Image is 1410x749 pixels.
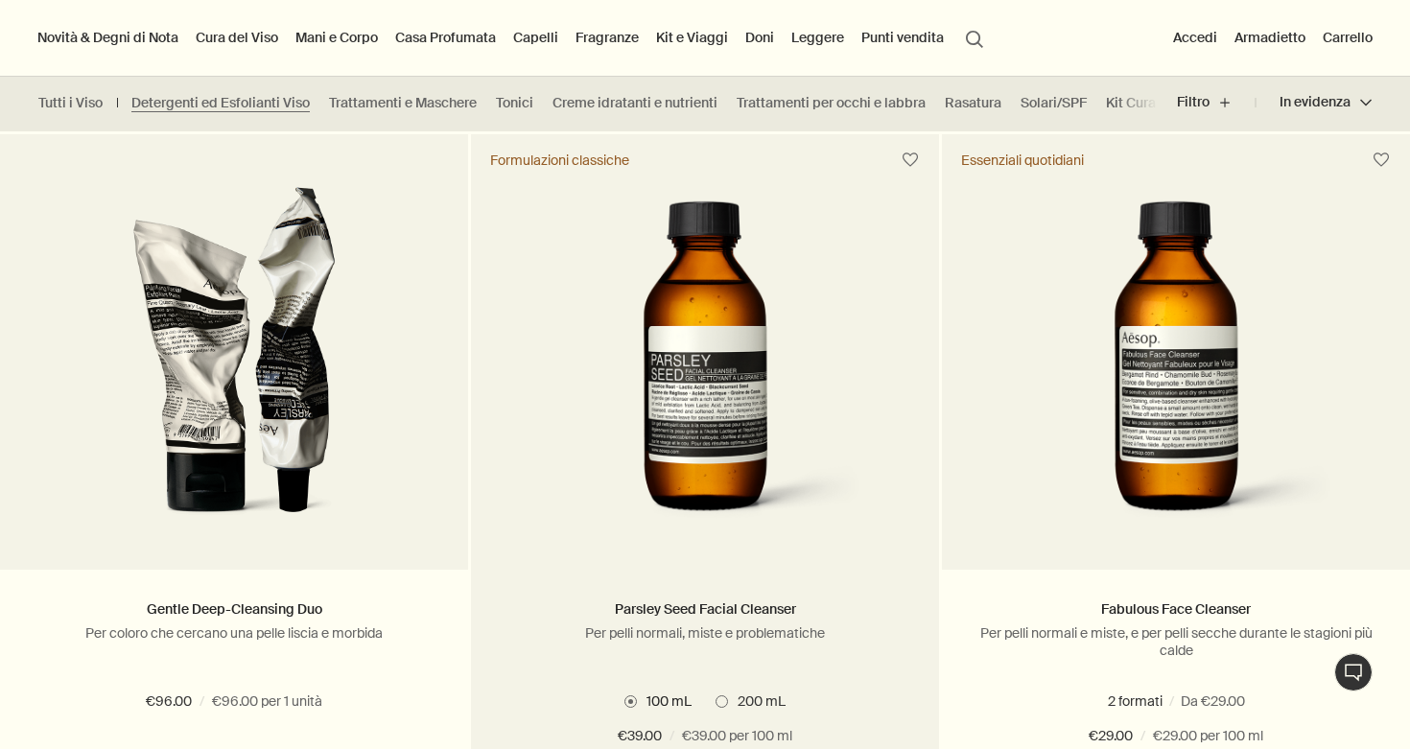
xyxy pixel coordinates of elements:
[1169,25,1221,50] button: Accedi
[1001,186,1350,541] img: Fabulous Face Cleanser in amber glass bottle
[945,94,1001,112] a: Rasatura
[957,19,992,56] button: Apri ricerca
[618,725,662,748] span: €39.00
[682,725,792,748] span: €39.00 per 100 ml
[1364,143,1398,177] button: Salva nell'armadietto.
[200,690,204,714] span: /
[509,25,562,50] a: Capelli
[471,186,939,570] a: Parsley Seed Facial Cleanser in amber glass bottle
[1199,692,1257,710] span: 200 mL
[146,690,192,714] span: €96.00
[34,25,182,50] button: Novità & Degni di Nota
[1153,725,1263,748] span: €29.00 per 100 ml
[490,152,629,169] div: Formulazioni classiche
[858,25,948,50] button: Punti vendita
[1021,94,1087,112] a: Solari/SPF
[1101,600,1251,618] a: Fabulous Face Cleanser
[496,94,533,112] a: Tonici
[971,624,1381,659] p: Per pelli normali e miste, e per pelli secche durante le stagioni più calde
[391,25,500,50] a: Casa Profumata
[552,94,717,112] a: Creme idratanti e nutrienti
[637,692,692,710] span: 100 mL
[615,600,796,618] a: Parsley Seed Facial Cleanser
[787,25,848,50] a: Leggere
[1140,725,1145,748] span: /
[1256,80,1372,126] button: In evidenza
[942,186,1410,570] a: Fabulous Face Cleanser in amber glass bottle
[329,94,477,112] a: Trattamenti e Maschere
[530,186,879,541] img: Parsley Seed Facial Cleanser in amber glass bottle
[38,94,103,112] a: Tutti i Viso
[741,25,778,50] a: Doni
[1089,725,1133,748] span: €29.00
[147,600,322,618] a: Gentle Deep-Cleansing Duo
[1334,653,1373,691] button: Live Assistance
[961,152,1084,169] div: Essenziali quotidiani
[1231,25,1309,50] a: Armadietto
[1319,25,1376,50] button: Carrello
[1177,80,1256,126] button: Filtro
[1108,692,1163,710] span: 100 mL
[652,25,732,50] a: Kit e Viaggi
[212,690,322,714] span: €96.00 per 1 unità
[292,25,382,50] a: Mani e Corpo
[670,725,674,748] span: /
[192,25,282,50] a: Cura del Viso
[131,94,310,112] a: Detergenti ed Esfolianti Viso
[572,25,643,50] a: Fragranze
[500,624,910,642] p: Per pelli normali, miste e problematiche
[78,186,390,541] img: Purifying Facial Exfoliant Paste and Parlsey Seed Cleansing Masque
[893,143,928,177] button: Salva nell'armadietto.
[737,94,926,112] a: Trattamenti per occhi e labbra
[728,692,786,710] span: 200 mL
[1106,94,1209,112] a: Kit Cura del Viso
[29,624,439,642] p: Per coloro che cercano una pelle liscia e morbida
